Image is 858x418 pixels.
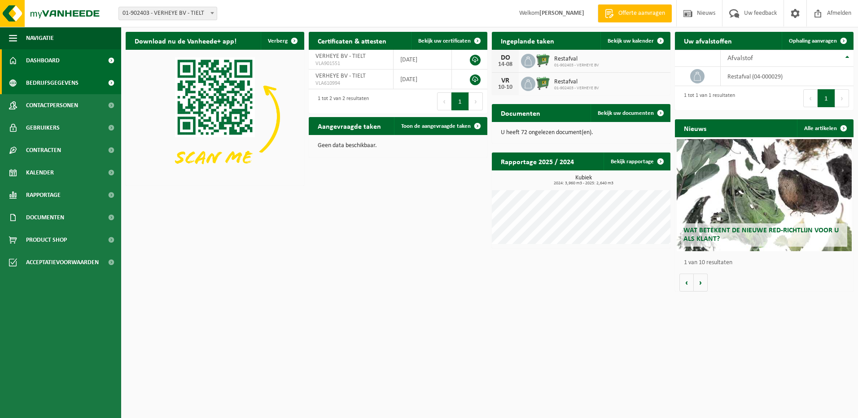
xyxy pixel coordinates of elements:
[394,50,452,70] td: [DATE]
[797,119,853,137] a: Alle artikelen
[315,80,386,87] span: VLA610994
[309,32,395,49] h2: Certificaten & attesten
[394,117,486,135] a: Toon de aangevraagde taken
[789,38,837,44] span: Ophaling aanvragen
[315,53,366,60] span: VERHEYE BV - TIELT
[604,152,670,170] a: Bekijk rapportage
[727,55,753,62] span: Afvalstof
[492,32,563,49] h2: Ingeplande taken
[451,92,469,110] button: 1
[268,38,288,44] span: Verberg
[26,229,67,251] span: Product Shop
[411,32,486,50] a: Bekijk uw certificaten
[608,38,654,44] span: Bekijk uw kalender
[496,61,514,68] div: 14-08
[591,104,670,122] a: Bekijk uw documenten
[26,184,61,206] span: Rapportage
[437,92,451,110] button: Previous
[679,88,735,108] div: 1 tot 1 van 1 resultaten
[315,60,386,67] span: VLA901551
[600,32,670,50] a: Bekijk uw kalender
[535,52,551,68] img: WB-0660-HPE-GN-01
[492,152,583,170] h2: Rapportage 2025 / 2024
[554,78,599,86] span: Restafval
[496,77,514,84] div: VR
[126,32,245,49] h2: Download nu de Vanheede+ app!
[496,181,670,186] span: 2024: 3,960 m3 - 2025: 2,640 m3
[683,227,839,243] span: Wat betekent de nieuwe RED-richtlijn voor u als klant?
[496,84,514,91] div: 10-10
[835,89,849,107] button: Next
[501,130,661,136] p: U heeft 72 ongelezen document(en).
[492,104,549,122] h2: Documenten
[394,70,452,89] td: [DATE]
[26,49,60,72] span: Dashboard
[309,117,390,135] h2: Aangevraagde taken
[535,75,551,91] img: WB-0660-HPE-GN-01
[721,67,854,86] td: restafval (04-000029)
[782,32,853,50] a: Ophaling aanvragen
[315,73,366,79] span: VERHEYE BV - TIELT
[26,27,54,49] span: Navigatie
[469,92,483,110] button: Next
[675,119,715,137] h2: Nieuws
[26,72,79,94] span: Bedrijfsgegevens
[675,32,741,49] h2: Uw afvalstoffen
[679,274,694,292] button: Vorige
[418,38,471,44] span: Bekijk uw certificaten
[554,56,599,63] span: Restafval
[126,50,304,184] img: Download de VHEPlus App
[118,7,217,20] span: 01-902403 - VERHEYE BV - TIELT
[119,7,217,20] span: 01-902403 - VERHEYE BV - TIELT
[261,32,303,50] button: Verberg
[818,89,835,107] button: 1
[684,260,849,266] p: 1 van 10 resultaten
[26,206,64,229] span: Documenten
[554,63,599,68] span: 01-902403 - VERHEYE BV
[539,10,584,17] strong: [PERSON_NAME]
[598,110,654,116] span: Bekijk uw documenten
[26,251,99,274] span: Acceptatievoorwaarden
[496,54,514,61] div: DO
[26,139,61,161] span: Contracten
[677,139,852,251] a: Wat betekent de nieuwe RED-richtlijn voor u als klant?
[26,161,54,184] span: Kalender
[616,9,667,18] span: Offerte aanvragen
[598,4,672,22] a: Offerte aanvragen
[803,89,818,107] button: Previous
[496,175,670,186] h3: Kubiek
[401,123,471,129] span: Toon de aangevraagde taken
[318,143,478,149] p: Geen data beschikbaar.
[26,117,60,139] span: Gebruikers
[313,91,369,111] div: 1 tot 2 van 2 resultaten
[26,94,78,117] span: Contactpersonen
[694,274,708,292] button: Volgende
[554,86,599,91] span: 01-902403 - VERHEYE BV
